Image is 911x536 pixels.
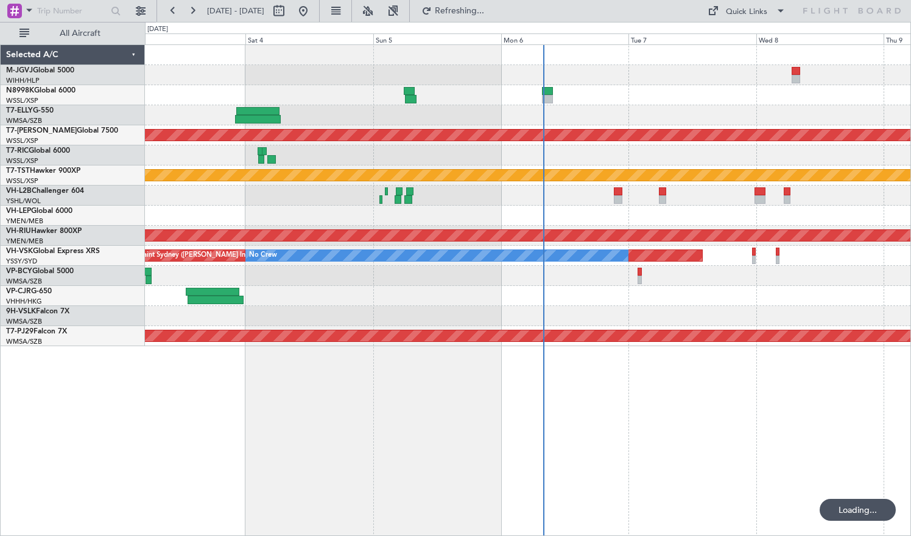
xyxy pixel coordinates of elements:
span: VH-LEP [6,207,31,215]
a: WMSA/SZB [6,277,42,286]
div: Quick Links [726,6,767,18]
a: WMSA/SZB [6,317,42,326]
button: Refreshing... [416,1,489,21]
span: T7-[PERSON_NAME] [6,127,77,134]
a: WMSA/SZB [6,116,42,125]
a: T7-PJ29Falcon 7X [6,328,67,335]
span: Refreshing... [434,7,485,15]
div: Sun 5 [373,33,501,44]
a: M-JGVJGlobal 5000 [6,67,74,74]
button: All Aircraft [13,24,132,43]
span: VP-BCY [6,268,32,275]
div: Tue 7 [628,33,756,44]
a: VHHH/HKG [6,297,42,306]
div: Sat 4 [245,33,373,44]
a: N8998KGlobal 6000 [6,87,76,94]
a: VH-VSKGlobal Express XRS [6,248,100,255]
input: Trip Number [37,2,107,20]
a: 9H-VSLKFalcon 7X [6,308,69,315]
div: Wed 8 [756,33,884,44]
button: Quick Links [702,1,792,21]
a: VH-LEPGlobal 6000 [6,207,72,215]
div: Mon 6 [501,33,629,44]
span: T7-RIC [6,147,29,155]
span: [DATE] - [DATE] [207,5,264,16]
a: WSSL/XSP [6,156,38,165]
a: T7-RICGlobal 6000 [6,147,70,155]
span: T7-ELLY [6,107,33,114]
div: Loading... [820,499,896,521]
a: WIHH/HLP [6,76,40,85]
span: VH-RIU [6,228,31,235]
a: WSSL/XSP [6,96,38,105]
a: VH-RIUHawker 800XP [6,228,82,235]
a: YMEN/MEB [6,237,43,246]
div: No Crew [249,246,277,265]
a: WSSL/XSP [6,176,38,186]
span: VH-VSK [6,248,33,255]
span: All Aircraft [32,29,128,38]
a: YSSY/SYD [6,257,37,266]
a: VP-BCYGlobal 5000 [6,268,74,275]
a: T7-[PERSON_NAME]Global 7500 [6,127,118,134]
div: [DATE] [147,24,168,35]
div: Fri 3 [118,33,246,44]
a: WSSL/XSP [6,136,38,145]
a: T7-TSTHawker 900XP [6,167,80,175]
span: VH-L2B [6,187,32,195]
span: T7-TST [6,167,30,175]
a: VP-CJRG-650 [6,288,52,295]
span: 9H-VSLK [6,308,36,315]
a: T7-ELLYG-550 [6,107,54,114]
a: WMSA/SZB [6,337,42,346]
div: Planned Maint Sydney ([PERSON_NAME] Intl) [110,246,251,265]
a: VH-L2BChallenger 604 [6,187,84,195]
a: YMEN/MEB [6,217,43,226]
a: YSHL/WOL [6,197,41,206]
span: T7-PJ29 [6,328,33,335]
span: VP-CJR [6,288,31,295]
span: N8998K [6,87,34,94]
span: M-JGVJ [6,67,33,74]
